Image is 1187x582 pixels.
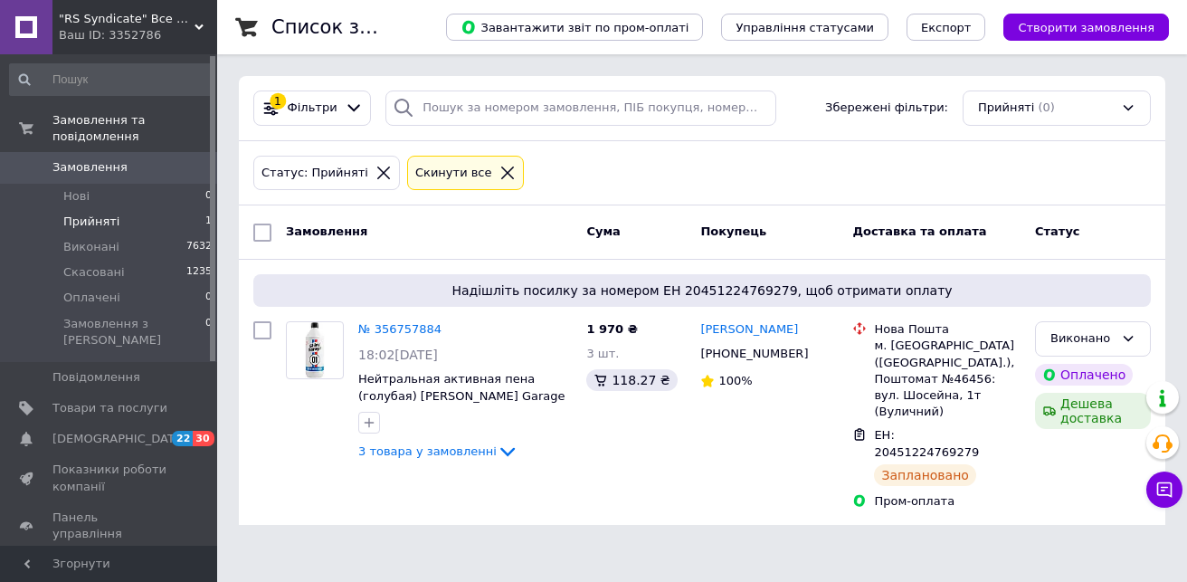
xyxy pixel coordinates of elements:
[186,239,212,255] span: 7632
[258,164,372,183] div: Статус: Прийняті
[700,224,766,238] span: Покупець
[461,19,688,35] span: Завантажити звіт по пром-оплаті
[586,369,677,391] div: 118.27 ₴
[186,264,212,281] span: 1235
[721,14,888,41] button: Управління статусами
[9,63,214,96] input: Пошук
[63,239,119,255] span: Виконані
[1050,329,1114,348] div: Виконано
[358,322,442,336] a: № 356757884
[205,316,212,348] span: 0
[205,290,212,306] span: 0
[358,372,565,419] a: Нейтральная активная пена (голубая) [PERSON_NAME] Garage Blue Foam 1 л
[52,112,217,145] span: Замовлення та повідомлення
[59,27,217,43] div: Ваш ID: 3352786
[286,321,344,379] a: Фото товару
[874,493,1021,510] div: Пром-оплата
[874,428,979,459] span: ЕН: 20451224769279
[825,100,948,117] span: Збережені фільтри:
[261,281,1144,300] span: Надішліть посилку за номером ЕН 20451224769279, щоб отримати оплату
[985,20,1169,33] a: Створити замовлення
[718,374,752,387] span: 100%
[172,431,193,446] span: 22
[874,321,1021,338] div: Нова Пошта
[412,164,496,183] div: Cкинути все
[358,444,497,458] span: 3 товара у замовленні
[586,224,620,238] span: Cума
[586,347,619,360] span: 3 шт.
[736,21,874,34] span: Управління статусами
[52,510,167,542] span: Панель управління
[205,214,212,230] span: 1
[358,444,518,458] a: 3 товара у замовленні
[1035,224,1080,238] span: Статус
[358,348,438,362] span: 18:02[DATE]
[193,431,214,446] span: 30
[59,11,195,27] span: "RS Syndicate" Все для детейлінгу, клінінгу та автомийок
[921,21,972,34] span: Експорт
[874,338,1021,420] div: м. [GEOGRAPHIC_DATA] ([GEOGRAPHIC_DATA].), Поштомат №46456: вул. Шосейна, 1т (Вуличний)
[205,188,212,205] span: 0
[1035,364,1133,386] div: Оплачено
[1038,100,1054,114] span: (0)
[305,322,326,378] img: Фото товару
[288,100,337,117] span: Фільтри
[874,464,976,486] div: Заплановано
[52,400,167,416] span: Товари та послуги
[271,16,455,38] h1: Список замовлень
[586,322,637,336] span: 1 970 ₴
[63,264,125,281] span: Скасовані
[286,224,367,238] span: Замовлення
[1003,14,1169,41] button: Створити замовлення
[52,159,128,176] span: Замовлення
[1035,393,1151,429] div: Дешева доставка
[63,214,119,230] span: Прийняті
[52,369,140,386] span: Повідомлення
[978,100,1034,117] span: Прийняті
[700,321,798,339] a: [PERSON_NAME]
[63,316,205,348] span: Замовлення з [PERSON_NAME]
[697,342,812,366] div: [PHONE_NUMBER]
[270,93,286,110] div: 1
[907,14,986,41] button: Експорт
[52,462,167,494] span: Показники роботи компанії
[446,14,703,41] button: Завантажити звіт по пром-оплаті
[1018,21,1154,34] span: Створити замовлення
[52,431,186,447] span: [DEMOGRAPHIC_DATA]
[1146,472,1182,508] button: Чат з покупцем
[63,188,90,205] span: Нові
[852,224,986,238] span: Доставка та оплата
[63,290,120,306] span: Оплачені
[385,91,776,126] input: Пошук за номером замовлення, ПІБ покупця, номером телефону, Email, номером накладної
